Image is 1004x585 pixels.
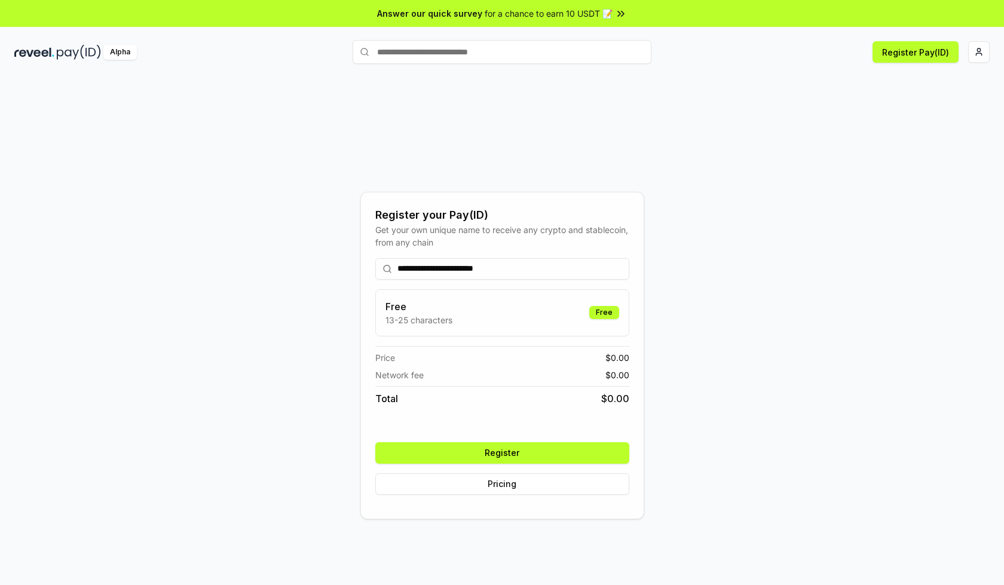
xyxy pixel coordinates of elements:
p: 13-25 characters [385,314,452,326]
span: Network fee [375,369,424,381]
span: Total [375,391,398,406]
span: Answer our quick survey [377,7,482,20]
span: $ 0.00 [605,369,629,381]
button: Pricing [375,473,629,495]
img: reveel_dark [14,45,54,60]
div: Free [589,306,619,319]
button: Register Pay(ID) [873,41,959,63]
img: pay_id [57,45,101,60]
div: Register your Pay(ID) [375,207,629,223]
span: $ 0.00 [605,351,629,364]
h3: Free [385,299,452,314]
div: Alpha [103,45,137,60]
div: Get your own unique name to receive any crypto and stablecoin, from any chain [375,223,629,249]
span: $ 0.00 [601,391,629,406]
button: Register [375,442,629,464]
span: for a chance to earn 10 USDT 📝 [485,7,613,20]
span: Price [375,351,395,364]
